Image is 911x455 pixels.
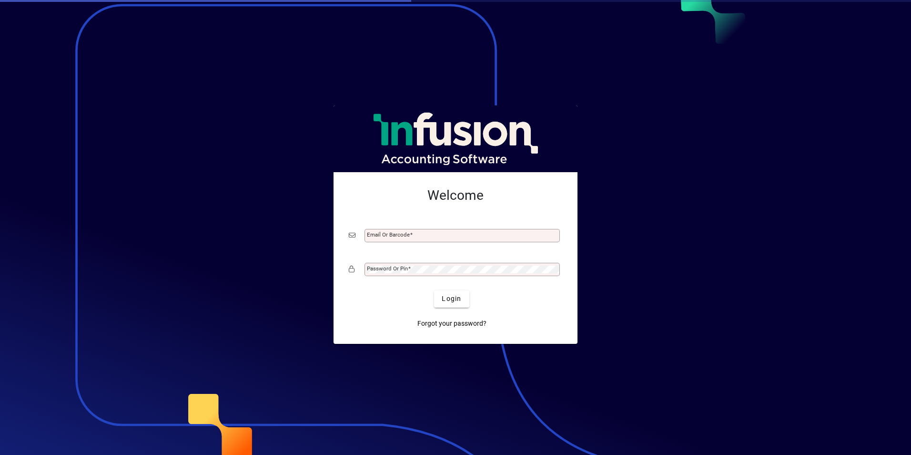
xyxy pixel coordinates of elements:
[442,294,461,304] span: Login
[367,231,410,238] mat-label: Email or Barcode
[417,319,486,329] span: Forgot your password?
[349,187,562,204] h2: Welcome
[367,265,408,272] mat-label: Password or Pin
[414,315,490,332] a: Forgot your password?
[434,290,469,308] button: Login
